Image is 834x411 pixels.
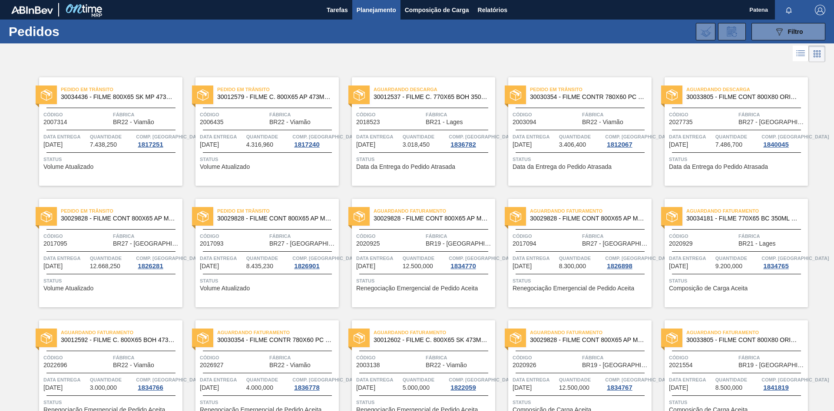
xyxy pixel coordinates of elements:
[513,385,532,391] span: 10/10/2025
[715,132,760,141] span: Quantidade
[513,263,532,270] span: 29/09/2025
[669,285,748,292] span: Composição de Carga Aceita
[510,89,521,101] img: status
[356,385,375,391] span: 06/10/2025
[669,385,688,391] span: 13/10/2025
[686,328,808,337] span: Aguardando Faturamento
[292,132,360,141] span: Comp. Carga
[292,132,337,148] a: Comp. [GEOGRAPHIC_DATA]1817240
[478,5,507,15] span: Relatórios
[793,46,809,62] div: Visão em Lista
[217,207,339,215] span: Pedido em Trânsito
[582,362,649,368] span: BR19 - Nova Rio
[669,353,736,362] span: Código
[200,263,219,270] span: 23/09/2025
[738,362,806,368] span: BR19 - Nova Rio
[559,254,603,263] span: Quantidade
[761,141,790,148] div: 1840045
[113,353,180,362] span: Fábrica
[815,5,825,15] img: Logout
[426,240,493,247] span: BR19 - Nova Rio
[426,232,493,240] span: Fábrica
[136,132,180,148] a: Comp. [GEOGRAPHIC_DATA]1817251
[292,254,337,270] a: Comp. [GEOGRAPHIC_DATA]1826901
[26,199,182,307] a: statusPedido em Trânsito30029828 - FILME CONT 800X65 AP MP 473 C12 429Código2017095FábricaBR27 - ...
[403,132,447,141] span: Quantidade
[292,141,321,148] div: 1817240
[356,285,478,292] span: Renegociação Emergencial de Pedido Aceita
[449,263,477,270] div: 1834770
[182,199,339,307] a: statusPedido em Trânsito30029828 - FILME CONT 800X65 AP MP 473 C12 429Código2017093FábricaBR27 - ...
[339,199,495,307] a: statusAguardando Faturamento30029828 - FILME CONT 800X65 AP MP 473 C12 429Código2020925FábricaBR1...
[61,328,182,337] span: Aguardando Faturamento
[200,285,250,292] span: Volume Atualizado
[217,328,339,337] span: Aguardando Faturamento
[356,119,380,125] span: 2018523
[246,141,273,148] span: 4.316,960
[775,4,803,16] button: Notificações
[510,211,521,222] img: status
[513,132,557,141] span: Data entrega
[43,132,88,141] span: Data entrega
[761,254,806,270] a: Comp. [GEOGRAPHIC_DATA]1834765
[43,353,111,362] span: Código
[696,23,715,40] div: Importar Negociações dos Pedidos
[495,199,652,307] a: statusAguardando Faturamento30029828 - FILME CONT 800X65 AP MP 473 C12 429Código2017094FábricaBR2...
[356,110,424,119] span: Código
[197,332,208,344] img: status
[90,254,134,263] span: Quantidade
[356,362,380,368] span: 2003138
[136,375,180,391] a: Comp. [GEOGRAPHIC_DATA]1834766
[356,375,400,384] span: Data entrega
[582,240,649,247] span: BR27 - Nova Minas
[356,240,380,247] span: 2020925
[269,362,311,368] span: BR22 - Viamão
[113,119,154,125] span: BR22 - Viamão
[43,276,180,285] span: Status
[113,362,154,368] span: BR22 - Viamão
[686,207,808,215] span: Aguardando Faturamento
[669,232,736,240] span: Código
[200,398,337,407] span: Status
[246,385,273,391] span: 4.000,000
[43,240,67,247] span: 2017095
[43,362,67,368] span: 2022696
[605,375,649,391] a: Comp. [GEOGRAPHIC_DATA]1834767
[200,276,337,285] span: Status
[200,254,244,263] span: Data entrega
[513,164,612,170] span: Data da Entrega do Pedido Atrasada
[605,375,672,384] span: Comp. Carga
[652,77,808,186] a: statusAguardando Descarga30033805 - FILME CONT 800X80 ORIG 473 MP C12 429Código2027735FábricaBR27...
[403,254,447,263] span: Quantidade
[761,375,829,384] span: Comp. Carga
[426,119,463,125] span: BR21 - Lages
[11,6,53,14] img: TNhmsLtSVTkK8tSr43FrP2fwEKptu5GPRR3wAAAABJRU5ErkJggg==
[113,240,180,247] span: BR27 - Nova Minas
[669,119,693,125] span: 2027735
[356,254,400,263] span: Data entrega
[136,141,165,148] div: 1817251
[43,263,63,270] span: 23/09/2025
[582,232,649,240] span: Fábrica
[530,207,652,215] span: Aguardando Faturamento
[292,384,321,391] div: 1836778
[449,132,493,148] a: Comp. [GEOGRAPHIC_DATA]1836782
[292,263,321,270] div: 1826901
[669,141,688,148] span: 23/09/2025
[356,353,424,362] span: Código
[582,353,649,362] span: Fábrica
[374,337,488,343] span: 30012602 - FILME C. 800X65 SK 473ML C12 429
[513,362,536,368] span: 2020926
[559,141,586,148] span: 3.406,400
[530,328,652,337] span: Aguardando Faturamento
[292,254,360,263] span: Comp. Carga
[669,398,806,407] span: Status
[43,398,180,407] span: Status
[61,85,182,94] span: Pedido em Trânsito
[354,211,365,222] img: status
[269,232,337,240] span: Fábrica
[666,89,678,101] img: status
[403,263,433,270] span: 12.500,000
[356,276,493,285] span: Status
[403,141,430,148] span: 3.018,450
